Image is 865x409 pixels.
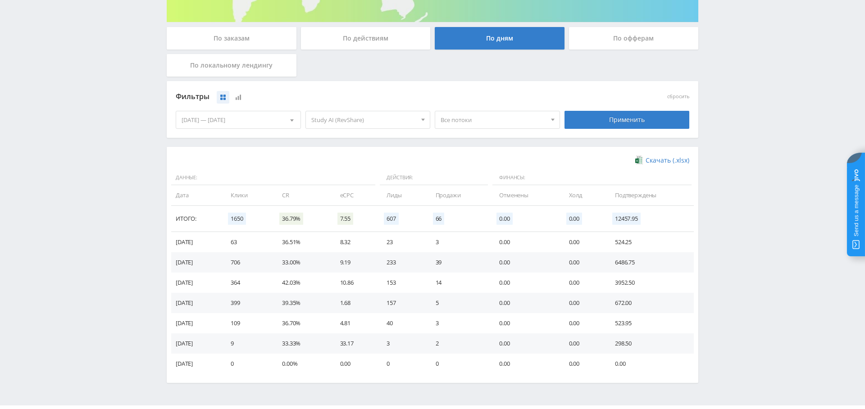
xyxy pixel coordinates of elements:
[606,293,694,313] td: 672.00
[635,156,689,165] a: Скачать (.xlsx)
[378,354,426,374] td: 0
[378,273,426,293] td: 153
[569,27,699,50] div: По офферам
[566,213,582,225] span: 0.00
[171,313,222,333] td: [DATE]
[337,213,353,225] span: 7.55
[273,354,331,374] td: 0.00%
[378,252,426,273] td: 233
[273,313,331,333] td: 36.70%
[222,252,273,273] td: 706
[222,354,273,374] td: 0
[171,273,222,293] td: [DATE]
[378,313,426,333] td: 40
[273,252,331,273] td: 33.00%
[222,333,273,354] td: 9
[606,252,694,273] td: 6486.75
[176,111,300,128] div: [DATE] — [DATE]
[560,313,606,333] td: 0.00
[228,213,246,225] span: 1650
[331,273,378,293] td: 10.86
[427,273,490,293] td: 14
[273,273,331,293] td: 42.03%
[427,313,490,333] td: 3
[171,354,222,374] td: [DATE]
[380,170,488,186] span: Действия:
[273,185,331,205] td: CR
[612,213,641,225] span: 12457.95
[635,155,643,164] img: xlsx
[427,252,490,273] td: 39
[222,232,273,252] td: 63
[222,273,273,293] td: 364
[171,252,222,273] td: [DATE]
[606,313,694,333] td: 523.95
[427,232,490,252] td: 3
[311,111,417,128] span: Study AI (RevShare)
[490,293,560,313] td: 0.00
[331,313,378,333] td: 4.81
[171,293,222,313] td: [DATE]
[331,232,378,252] td: 8.32
[301,27,431,50] div: По действиям
[667,94,689,100] button: сбросить
[222,313,273,333] td: 109
[490,354,560,374] td: 0.00
[273,333,331,354] td: 33.33%
[490,185,560,205] td: Отменены
[433,213,445,225] span: 66
[378,185,426,205] td: Лиды
[490,232,560,252] td: 0.00
[560,333,606,354] td: 0.00
[560,354,606,374] td: 0.00
[331,252,378,273] td: 9.19
[384,213,399,225] span: 607
[273,293,331,313] td: 39.35%
[331,333,378,354] td: 33.17
[565,111,690,129] div: Применить
[171,333,222,354] td: [DATE]
[606,273,694,293] td: 3952.50
[171,170,375,186] span: Данные:
[560,185,606,205] td: Холд
[606,232,694,252] td: 524.25
[222,293,273,313] td: 399
[331,293,378,313] td: 1.68
[167,54,296,77] div: По локальному лендингу
[560,273,606,293] td: 0.00
[560,293,606,313] td: 0.00
[378,333,426,354] td: 3
[378,293,426,313] td: 157
[427,354,490,374] td: 0
[646,157,689,164] span: Скачать (.xlsx)
[606,354,694,374] td: 0.00
[427,333,490,354] td: 2
[560,232,606,252] td: 0.00
[378,232,426,252] td: 23
[167,27,296,50] div: По заказам
[171,206,222,232] td: Итого:
[427,185,490,205] td: Продажи
[490,252,560,273] td: 0.00
[171,185,222,205] td: Дата
[273,232,331,252] td: 36.51%
[176,90,560,104] div: Фильтры
[331,185,378,205] td: eCPC
[560,252,606,273] td: 0.00
[222,185,273,205] td: Клики
[279,213,303,225] span: 36.79%
[171,232,222,252] td: [DATE]
[331,354,378,374] td: 0.00
[496,213,512,225] span: 0.00
[490,273,560,293] td: 0.00
[490,313,560,333] td: 0.00
[606,185,694,205] td: Подтверждены
[492,170,692,186] span: Финансы:
[435,27,565,50] div: По дням
[427,293,490,313] td: 5
[606,333,694,354] td: 298.50
[490,333,560,354] td: 0.00
[441,111,546,128] span: Все потоки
